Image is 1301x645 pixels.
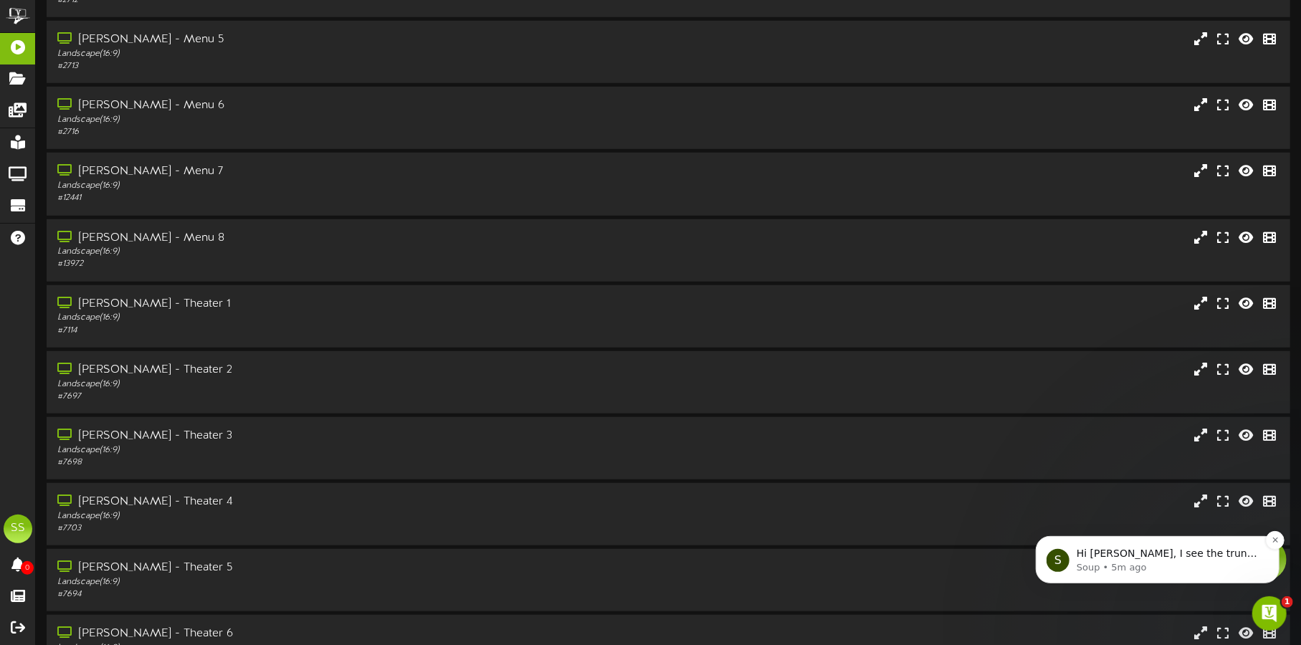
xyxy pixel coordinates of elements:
[22,90,265,138] div: message notification from Soup, 5m ago. Hi Shane, I see the trunk or treat content . Can you conf...
[57,32,554,48] div: [PERSON_NAME] - Menu 5
[57,325,554,337] div: # 7114
[57,494,554,510] div: [PERSON_NAME] - Theater 4
[57,246,554,258] div: Landscape ( 16:9 )
[32,103,55,126] div: Profile image for Soup
[57,296,554,312] div: [PERSON_NAME] - Theater 1
[57,163,554,180] div: [PERSON_NAME] - Menu 7
[57,444,554,457] div: Landscape ( 16:9 )
[57,378,554,391] div: Landscape ( 16:9 )
[57,588,554,601] div: # 7694
[57,48,554,60] div: Landscape ( 16:9 )
[57,522,554,535] div: # 7703
[57,60,554,72] div: # 2713
[57,180,554,192] div: Landscape ( 16:9 )
[57,126,554,138] div: # 2716
[57,114,554,126] div: Landscape ( 16:9 )
[57,576,554,588] div: Landscape ( 16:9 )
[57,428,554,444] div: [PERSON_NAME] - Theater 3
[57,312,554,324] div: Landscape ( 16:9 )
[57,457,554,469] div: # 7698
[1014,446,1301,606] iframe: Intercom notifications message
[57,258,554,270] div: # 13972
[62,115,247,128] p: Message from Soup, sent 5m ago
[21,561,34,575] span: 0
[1282,596,1293,608] span: 1
[57,510,554,522] div: Landscape ( 16:9 )
[57,230,554,247] div: [PERSON_NAME] - Menu 8
[57,362,554,378] div: [PERSON_NAME] - Theater 2
[57,97,554,114] div: [PERSON_NAME] - Menu 6
[57,626,554,642] div: [PERSON_NAME] - Theater 6
[1252,596,1287,631] iframe: Intercom live chat
[62,102,243,142] span: Hi [PERSON_NAME], I see the trunk or treat content . Can you confirm on your end? Thank you!!!
[57,192,554,204] div: # 12441
[252,85,270,104] button: Dismiss notification
[4,515,32,543] div: SS
[57,560,554,576] div: [PERSON_NAME] - Theater 5
[57,391,554,403] div: # 7697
